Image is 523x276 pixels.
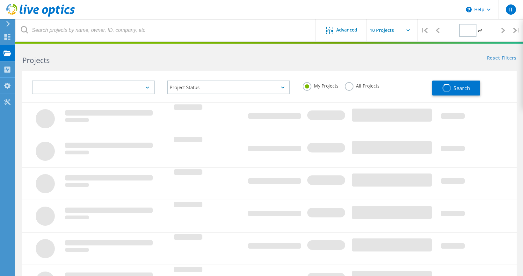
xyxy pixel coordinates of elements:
[510,19,523,42] div: |
[303,82,338,88] label: My Projects
[167,81,290,94] div: Project Status
[22,55,50,65] b: Projects
[6,13,75,18] a: Live Optics Dashboard
[432,81,480,96] button: Search
[478,28,482,33] span: of
[454,85,470,92] span: Search
[487,56,517,61] a: Reset Filters
[508,7,513,12] span: IT
[16,19,316,41] input: Search projects by name, owner, ID, company, etc
[418,19,431,42] div: |
[345,82,380,88] label: All Projects
[336,28,357,32] span: Advanced
[466,7,472,12] svg: \n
